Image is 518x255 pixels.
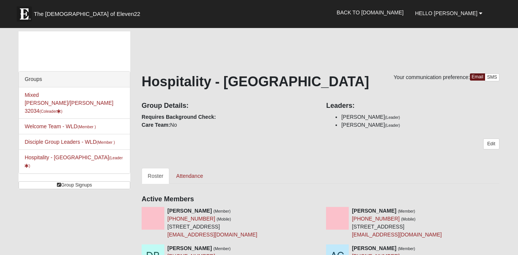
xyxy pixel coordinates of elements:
h4: Group Details: [142,102,315,110]
li: [PERSON_NAME] [341,121,499,129]
a: Mixed [PERSON_NAME]/[PERSON_NAME] 32034(Coleader) [25,92,113,114]
small: (Member) [213,209,231,213]
a: SMS [485,73,499,81]
li: [PERSON_NAME] [341,113,499,121]
h1: Hospitality - [GEOGRAPHIC_DATA] [142,73,499,90]
a: [PHONE_NUMBER] [167,216,215,222]
small: (Member ) [78,124,96,129]
a: Roster [142,168,169,184]
span: The [DEMOGRAPHIC_DATA] of Eleven22 [34,10,140,18]
a: Hello [PERSON_NAME] [409,4,488,23]
div: [STREET_ADDRESS] [167,207,257,239]
strong: Requires Background Check: [142,114,216,120]
span: Hello [PERSON_NAME] [415,10,477,16]
strong: [PERSON_NAME] [352,208,396,214]
a: Back to [DOMAIN_NAME] [331,3,409,22]
a: Group Signups [19,181,130,189]
h4: Leaders: [326,102,499,110]
small: (Member) [398,209,415,213]
a: Hospitality - [GEOGRAPHIC_DATA](Leader) [25,154,123,168]
a: Welcome Team - WLD(Member ) [25,123,96,129]
a: Edit [483,138,499,149]
h4: Active Members [142,195,499,204]
small: (Mobile) [401,217,415,221]
div: No [136,96,320,129]
small: (Leader) [385,123,400,127]
a: Email [470,73,485,81]
a: Disciple Group Leaders - WLD(Member ) [25,139,115,145]
small: (Mobile) [217,217,231,221]
strong: Care Team: [142,122,170,128]
small: (Leader) [385,115,400,120]
a: [EMAIL_ADDRESS][DOMAIN_NAME] [352,232,442,238]
div: [STREET_ADDRESS] [352,207,442,239]
small: (Member ) [97,140,115,145]
span: Your communication preference: [394,74,470,80]
a: Attendance [170,168,209,184]
strong: [PERSON_NAME] [167,208,212,214]
a: [PHONE_NUMBER] [352,216,399,222]
small: (Coleader ) [39,109,62,114]
div: Groups [19,72,130,87]
a: [EMAIL_ADDRESS][DOMAIN_NAME] [167,232,257,238]
a: The [DEMOGRAPHIC_DATA] of Eleven22 [13,3,164,22]
img: Eleven22 logo [17,6,32,22]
